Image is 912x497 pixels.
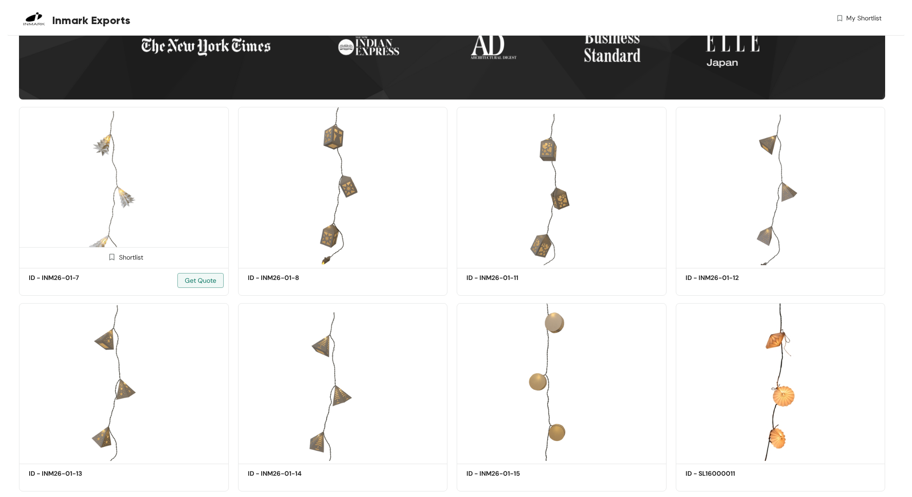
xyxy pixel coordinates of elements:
h5: ID - INM26-01-11 [466,273,545,283]
img: wishlist [836,13,844,23]
button: Get Quote [177,273,224,288]
h5: ID - SL16000011 [686,469,764,478]
img: ba3a55a5-c561-4b4a-b3f8-f59a9d91b685 [676,303,886,461]
img: 7c82d064-a57e-48e2-b6f3-0be30bda1b37 [238,303,448,461]
h5: ID - INM26-01-15 [466,469,545,478]
img: d833c207-1e69-4510-bf61-a6cc90361fda [238,107,448,265]
img: 388197a9-94f1-499b-ba26-c7d7cc0cca8b [457,303,667,461]
h5: ID - INM26-01-12 [686,273,764,283]
img: Shortlist [107,253,116,261]
h5: ID - INM26-01-7 [29,273,107,283]
span: My Shortlist [846,13,881,23]
span: Inmark Exports [52,12,130,29]
img: c210b967-8e21-4aaf-ad20-251a82244c1d [19,303,229,461]
img: 51d6ff39-47a0-4fd1-b4aa-dfaef36607ef [676,107,886,265]
h5: ID - INM26-01-8 [248,273,327,283]
h5: ID - INM26-01-13 [29,469,107,478]
div: Shortlist [104,252,143,261]
h5: ID - INM26-01-14 [248,469,327,478]
img: 0af75f73-d739-4595-b49a-62f408d8c3f2 [19,107,229,265]
span: Get Quote [185,275,216,286]
img: 2a54fbe4-d412-4ce6-b44b-fe6782a33255 [457,107,667,265]
img: Buyer Portal [19,4,49,34]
